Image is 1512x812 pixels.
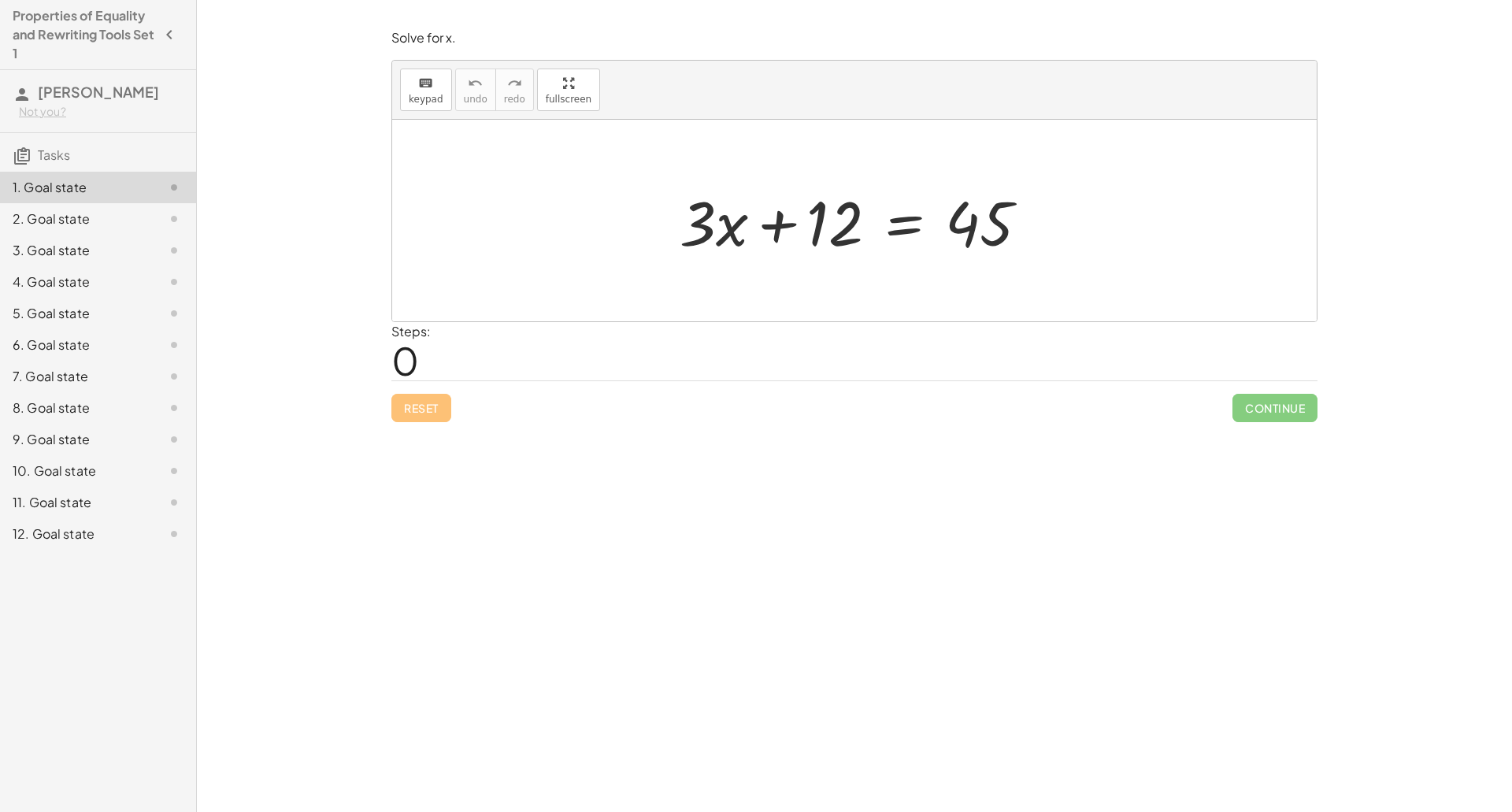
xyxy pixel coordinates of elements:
div: Not you? [19,104,183,120]
i: Task not started. [165,209,183,228]
div: 6. Goal state [13,336,139,354]
i: Task not started. [165,241,183,260]
i: Task not started. [165,462,183,480]
i: Task not started. [165,273,183,291]
i: Task not started. [165,336,183,354]
span: 0 [391,336,419,384]
i: Task not started. [165,399,183,417]
button: undoundo [455,69,496,111]
i: Task not started. [165,367,183,386]
i: Task not started. [165,178,183,197]
div: 10. Goal state [13,462,139,480]
i: keyboard [418,74,433,93]
span: undo [464,94,487,105]
span: redo [504,94,525,105]
div: 11. Goal state [13,493,139,512]
button: fullscreen [537,69,600,111]
button: keyboardkeypad [400,69,452,111]
div: 4. Goal state [13,273,139,291]
i: redo [507,74,522,93]
label: Steps: [391,323,431,339]
div: 3. Goal state [13,241,139,260]
i: Task not started. [165,525,183,543]
i: undo [468,74,483,93]
h4: Properties of Equality and Rewriting Tools Set 1 [13,6,155,63]
span: fullscreen [546,94,591,105]
span: Tasks [38,146,70,163]
p: Solve for x. [391,29,1317,47]
i: Task not started. [165,304,183,323]
i: Task not started. [165,430,183,449]
div: 2. Goal state [13,209,139,228]
i: Task not started. [165,493,183,512]
span: keypad [409,94,443,105]
div: 1. Goal state [13,178,139,197]
button: redoredo [495,69,534,111]
div: 7. Goal state [13,367,139,386]
div: 5. Goal state [13,304,139,323]
div: 9. Goal state [13,430,139,449]
div: 8. Goal state [13,399,139,417]
span: [PERSON_NAME] [38,83,159,101]
div: 12. Goal state [13,525,139,543]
